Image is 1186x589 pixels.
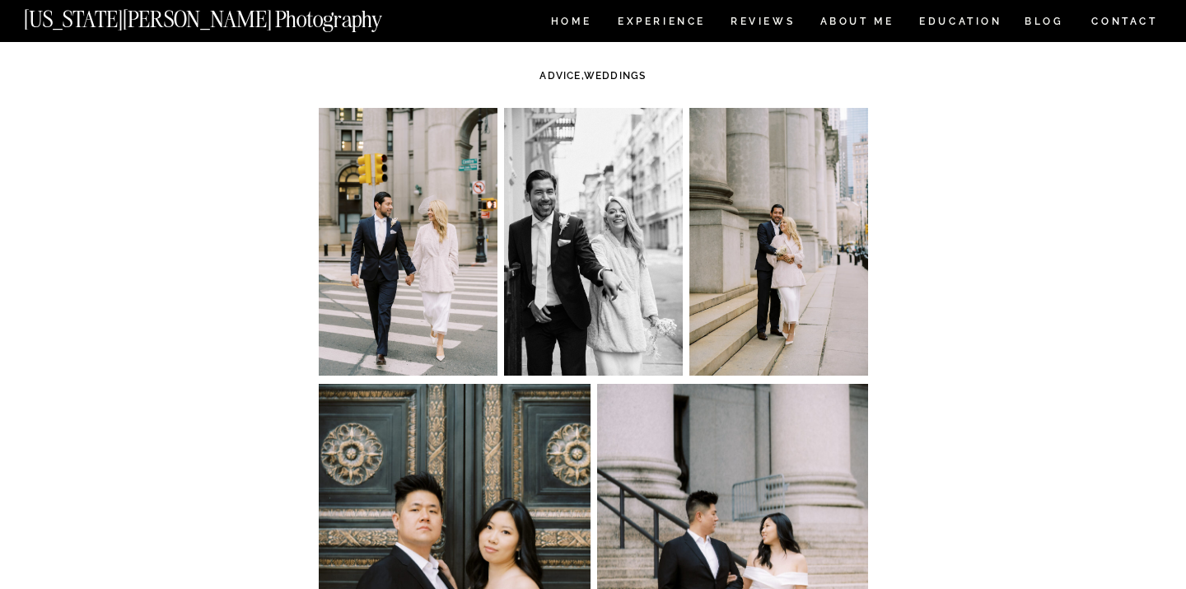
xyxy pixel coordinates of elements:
[24,8,437,22] a: [US_STATE][PERSON_NAME] Photography
[504,108,683,376] img: Bride and groom outside the Soho Grand by NYC city hall wedding photographer
[689,108,868,376] img: Bride and groom in front of the subway station in downtown Manhattan following their NYC City Hal...
[319,108,497,376] img: Bride and groom crossing Centre St. i downtown Manhattan after eloping at city hall.
[1090,12,1159,30] a: CONTACT
[918,16,1004,30] a: EDUCATION
[618,16,704,30] a: Experience
[353,68,833,83] h3: ,
[731,16,792,30] a: REVIEWS
[539,70,581,82] a: ADVICE
[819,16,894,30] a: ABOUT ME
[584,70,647,82] a: WEDDINGS
[1025,16,1064,30] a: BLOG
[548,16,595,30] a: HOME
